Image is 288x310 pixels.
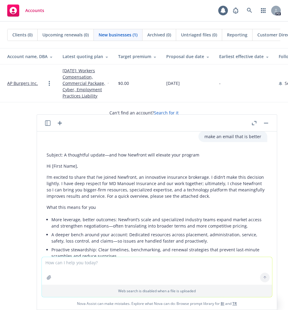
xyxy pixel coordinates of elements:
div: Account name, DBA [7,53,53,60]
a: [DATE]: Workers Compensation, Commercial Package, Cyber, Employment Practices Liability [63,67,106,99]
span: Upcoming renewals (0) [42,32,89,38]
a: Search for it [154,110,179,116]
span: Nova Assist can make mistakes. Explore what Nova can do: Browse prompt library for and [39,297,274,310]
p: What this means for you [47,204,267,210]
div: Proposal due date [166,53,210,60]
span: Accounts [25,8,44,13]
a: Accounts [5,2,47,19]
p: make an email that is better [204,133,261,140]
a: TR [232,301,237,306]
span: Archived (0) [147,32,171,38]
li: Proactive stewardship: Clear timelines, benchmarking, and renewal strategies that prevent last-mi... [51,245,267,260]
li: A deeper bench around your account: Dedicated resources across placement, administration, service... [51,230,267,245]
p: Hi [First Name], [47,163,267,169]
div: Target premium [118,53,157,60]
a: Switch app [257,5,269,17]
span: - [219,80,221,86]
span: New businesses (1) [99,32,137,38]
span: [DATE] [166,80,180,86]
a: AP Burgers Inc. [7,80,38,86]
a: Search [244,5,256,17]
a: Open options [46,80,53,87]
a: Report a Bug [230,5,242,17]
p: Web search is disabled when a file is uploaded [45,288,268,293]
p: I’m excited to share that I’ve joined Newfront, an innovative insurance brokerage. I didn’t make ... [47,174,267,199]
a: BI [221,301,224,306]
p: Subject: A thoughtful update—and how Newfront will elevate your program [47,152,267,158]
span: $0.00 [118,80,129,86]
span: Can't find an account? [109,110,179,116]
span: Untriaged files (0) [181,32,217,38]
li: More leverage, better outcomes: Newfront’s scale and specialized industry teams expand market acc... [51,215,267,230]
span: Clients (0) [12,32,32,38]
div: Latest quoting plan [63,53,109,60]
div: Earliest effective date [219,53,269,60]
span: Reporting [227,32,247,38]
